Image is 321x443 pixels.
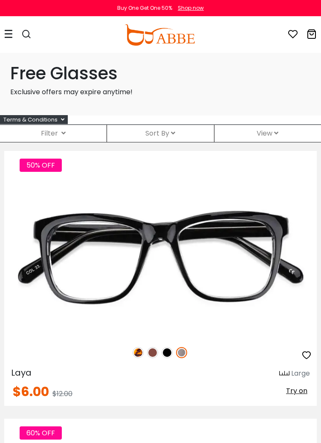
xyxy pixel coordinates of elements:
img: abbeglasses.com [124,24,194,46]
img: Gun Laya - Plastic ,Universal Bridge Fit [4,182,317,338]
span: Laya [11,367,32,379]
span: View [257,128,278,138]
a: Shop now [174,4,204,12]
span: Try on [286,386,307,396]
span: $12.00 [52,389,72,399]
h1: Free Glasses [10,63,311,84]
div: Large [291,368,310,379]
p: Exclusive offers may expire anytime! [10,87,311,97]
img: size ruler [279,371,289,377]
div: Shop now [178,4,204,12]
div: Buy One Get One 50% [117,4,172,12]
img: Black [162,347,173,358]
span: 50% OFF [20,159,62,172]
img: Brown [147,347,158,358]
span: 60% OFF [20,426,62,440]
img: Gun [176,347,187,358]
img: Leopard [133,347,144,358]
span: Sort By [145,128,175,138]
button: Try on [283,385,310,397]
span: $6.00 [13,382,49,401]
